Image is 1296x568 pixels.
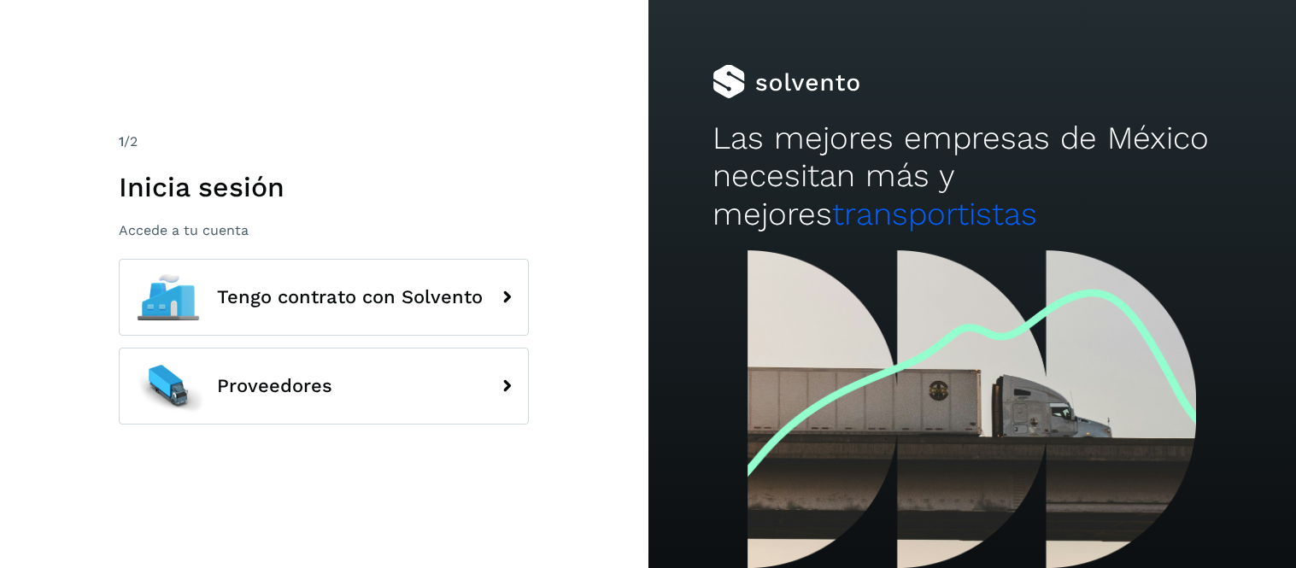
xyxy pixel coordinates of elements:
[832,196,1037,232] span: transportistas
[119,222,529,238] p: Accede a tu cuenta
[713,120,1231,233] h2: Las mejores empresas de México necesitan más y mejores
[217,287,483,307] span: Tengo contrato con Solvento
[119,132,529,152] div: /2
[119,259,529,336] button: Tengo contrato con Solvento
[119,348,529,425] button: Proveedores
[119,171,529,203] h1: Inicia sesión
[119,133,124,149] span: 1
[217,376,332,396] span: Proveedores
